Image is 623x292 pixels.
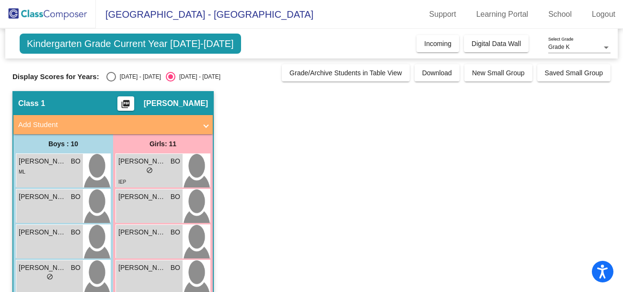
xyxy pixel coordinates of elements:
[289,69,402,77] span: Grade/Archive Students in Table View
[171,156,180,166] span: BO
[416,35,459,52] button: Incoming
[18,119,196,130] mat-panel-title: Add Student
[46,273,53,280] span: do_not_disturb_alt
[18,99,45,108] span: Class 1
[13,134,113,153] div: Boys : 10
[12,72,99,81] span: Display Scores for Years:
[19,192,67,202] span: [PERSON_NAME]
[545,69,603,77] span: Saved Small Group
[19,169,25,175] span: ML
[19,227,67,237] span: [PERSON_NAME]
[171,263,180,273] span: BO
[472,69,525,77] span: New Small Group
[118,179,126,185] span: IEP
[118,227,166,237] span: [PERSON_NAME]
[19,156,67,166] span: [PERSON_NAME]
[71,192,81,202] span: BO
[584,7,623,22] a: Logout
[19,263,67,273] span: [PERSON_NAME]
[71,227,81,237] span: BO
[146,167,153,174] span: do_not_disturb_alt
[13,115,213,134] mat-expansion-panel-header: Add Student
[120,99,131,113] mat-icon: picture_as_pdf
[472,40,521,47] span: Digital Data Wall
[464,64,532,82] button: New Small Group
[20,34,241,54] span: Kindergarten Grade Current Year [DATE]-[DATE]
[171,192,180,202] span: BO
[113,134,213,153] div: Girls: 11
[144,99,208,108] span: [PERSON_NAME]
[282,64,410,82] button: Grade/Archive Students in Table View
[118,156,166,166] span: [PERSON_NAME]
[422,7,464,22] a: Support
[424,40,451,47] span: Incoming
[175,72,220,81] div: [DATE] - [DATE]
[118,192,166,202] span: [PERSON_NAME]
[422,69,452,77] span: Download
[415,64,460,82] button: Download
[117,96,134,111] button: Print Students Details
[541,7,579,22] a: School
[96,7,313,22] span: [GEOGRAPHIC_DATA] - [GEOGRAPHIC_DATA]
[118,263,166,273] span: [PERSON_NAME]
[548,44,570,50] span: Grade K
[537,64,611,82] button: Saved Small Group
[171,227,180,237] span: BO
[464,35,529,52] button: Digital Data Wall
[469,7,536,22] a: Learning Portal
[71,263,81,273] span: BO
[116,72,161,81] div: [DATE] - [DATE]
[71,156,81,166] span: BO
[106,72,220,82] mat-radio-group: Select an option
